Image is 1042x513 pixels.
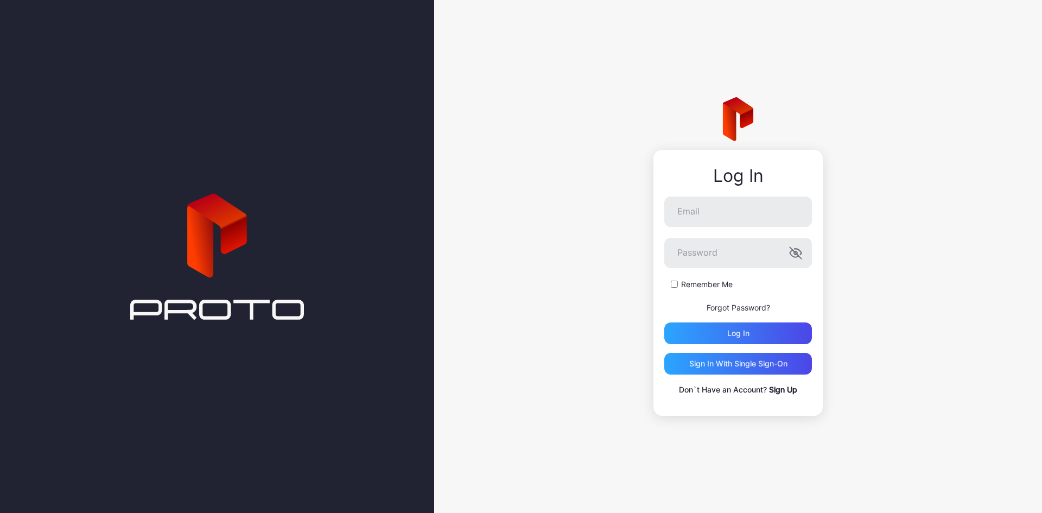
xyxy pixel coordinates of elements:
div: Log in [727,329,749,338]
a: Forgot Password? [707,303,770,312]
button: Log in [664,322,812,344]
label: Remember Me [681,279,733,290]
a: Sign Up [769,385,797,394]
button: Password [789,246,802,259]
input: Password [664,238,812,268]
input: Email [664,197,812,227]
button: Sign in With Single Sign-On [664,353,812,375]
p: Don`t Have an Account? [664,383,812,396]
div: Sign in With Single Sign-On [689,359,787,368]
div: Log In [664,166,812,186]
